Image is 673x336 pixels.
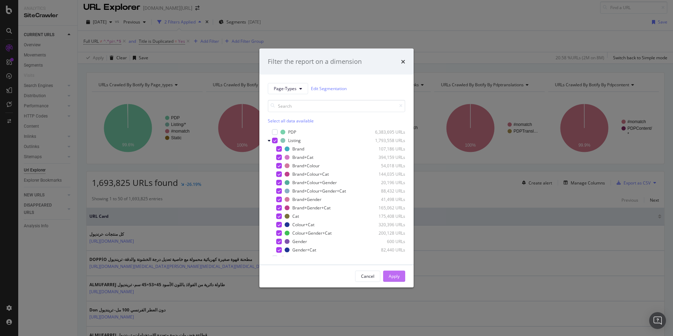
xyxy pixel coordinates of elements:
div: 394,159 URLs [371,154,405,160]
button: Apply [383,270,405,282]
div: Filter the report on a dimension [268,57,362,66]
div: times [401,57,405,66]
div: Colour+Gender+Cat [292,230,332,236]
div: Open Intercom Messenger [649,312,666,329]
div: Gender+Cat [292,247,316,253]
div: 54,018 URLs [371,163,405,169]
div: 175,408 URLs [371,213,405,219]
div: Brand+Cat [292,154,313,160]
span: Page-Types [274,86,297,92]
div: modal [259,49,414,288]
div: Brand+Colour+Cat [292,171,329,177]
div: PDP [288,129,296,135]
div: 107,186 URLs [371,146,405,152]
div: 144,035 URLs [371,171,405,177]
div: 82,440 URLs [371,247,405,253]
div: Brand+Colour+Gender [292,180,337,186]
div: 200,128 URLs [371,230,405,236]
div: #nomatch [288,255,308,261]
div: Apply [389,273,400,279]
div: Brand+Colour [292,163,320,169]
div: 165,062 URLs [371,205,405,211]
div: 41,498 URLs [371,196,405,202]
div: 6,383,695 URLs [371,129,405,135]
div: Gender [292,238,307,244]
div: Brand+Gender+Cat [292,205,331,211]
div: Select all data available [268,117,405,123]
a: Edit Segmentation [311,85,347,92]
div: Colour+Cat [292,222,314,228]
div: Cancel [361,273,374,279]
div: Cat [292,213,299,219]
div: Brand [292,146,304,152]
div: 20,196 URLs [371,180,405,186]
button: Page-Types [268,83,308,94]
div: 37 URLs [371,255,405,261]
input: Search [268,100,405,112]
button: Cancel [355,270,380,282]
div: 600 URLs [371,238,405,244]
div: Brand+Gender [292,196,321,202]
div: 1,793,558 URLs [371,137,405,143]
div: Listing [288,137,301,143]
div: 88,432 URLs [371,188,405,194]
div: 320,396 URLs [371,222,405,228]
div: Brand+Colour+Gender+Cat [292,188,346,194]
